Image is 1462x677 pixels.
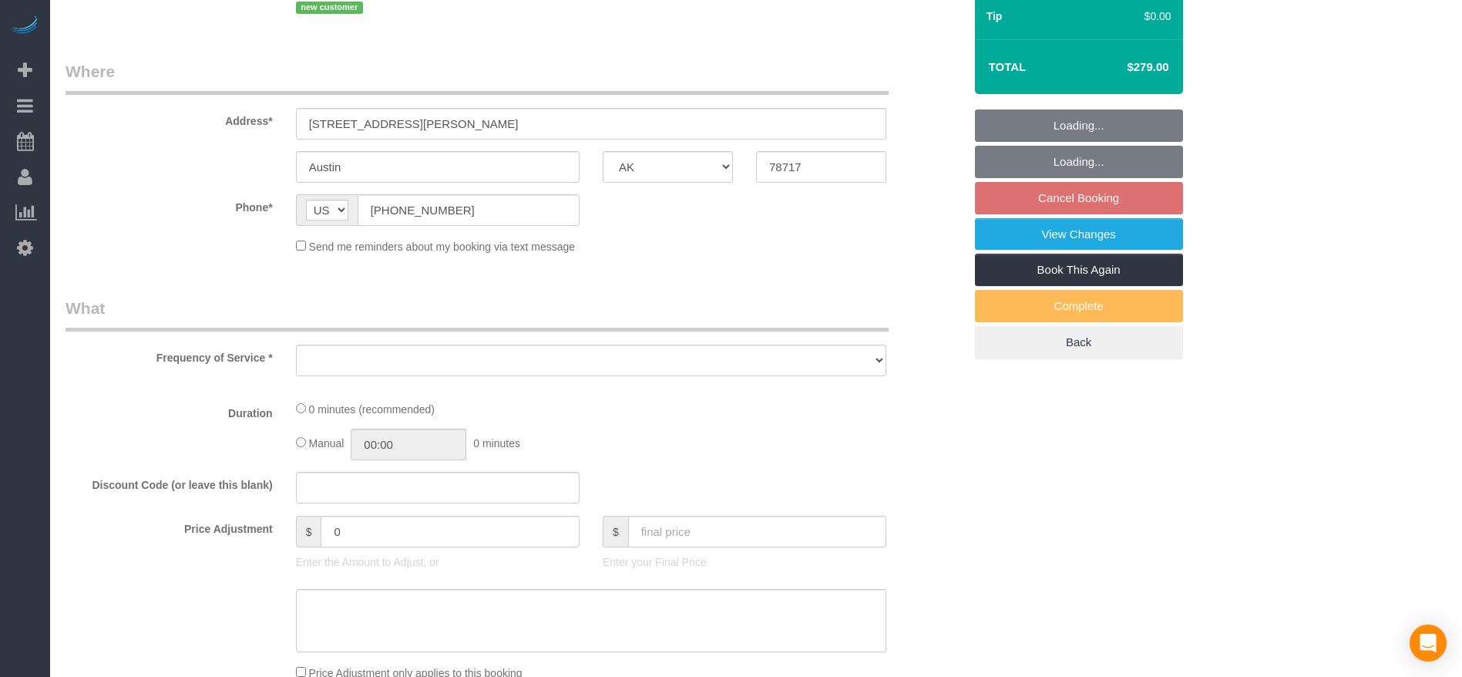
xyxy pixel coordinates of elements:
[473,437,520,450] span: 0 minutes
[986,8,1003,24] label: Tip
[628,516,886,547] input: final price
[975,218,1183,251] a: View Changes
[54,345,284,365] label: Frequency of Service *
[309,241,576,253] span: Send me reminders about my booking via text message
[358,194,580,226] input: Phone*
[309,403,435,416] span: 0 minutes (recommended)
[296,516,321,547] span: $
[296,2,363,14] span: new customer
[1410,625,1447,662] div: Open Intercom Messenger
[296,554,580,570] p: Enter the Amount to Adjust, or
[296,151,580,183] input: City*
[66,297,889,332] legend: What
[1081,61,1168,74] h4: $279.00
[975,326,1183,359] a: Back
[989,60,1027,73] strong: Total
[756,151,886,183] input: Zip Code*
[54,400,284,421] label: Duration
[54,194,284,215] label: Phone*
[54,516,284,537] label: Price Adjustment
[975,254,1183,286] a: Book This Again
[66,60,889,95] legend: Where
[54,108,284,129] label: Address*
[1100,8,1171,24] div: $0.00
[309,437,344,450] span: Manual
[54,472,284,493] label: Discount Code (or leave this blank)
[603,516,628,547] span: $
[603,554,886,570] p: Enter your Final Price
[9,15,40,37] img: Automaid Logo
